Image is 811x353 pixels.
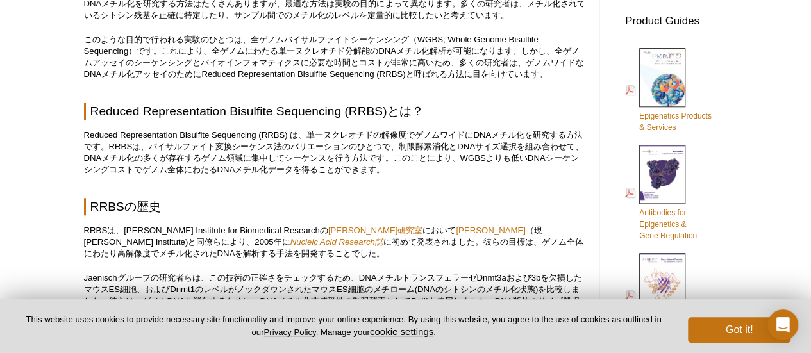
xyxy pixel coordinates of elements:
p: RRBSは、[PERSON_NAME] Institute for Biomedical Researchの において （現 [PERSON_NAME] Institute)と同僚らにより、20... [84,225,586,259]
p: Jaenischグループの研究者らは、この技術の正確さをチェックするため、DNAメチルトランスフェラーゼDnmt3aおよび3bを欠損したマウスES細胞、およびDnmt1のレベルがノックダウンされ... [84,272,586,341]
a: Nucleic Acid Research誌 [290,237,383,247]
h3: Product Guides [625,8,728,27]
a: Privacy Policy [263,327,315,337]
a: Epigenetics Products& Services [625,47,712,135]
img: Rec_prots_140604_cover_web_70x200 [639,253,685,312]
a: Antibodies forEpigenetics &Gene Regulation [625,144,697,243]
span: Antibodies for Epigenetics & Gene Regulation [639,208,697,240]
h2: Reduced Representation Bisulfite Sequencing (RRBS)とは？ [84,103,586,120]
p: Reduced Representation Bisulfite Sequencing (RRBS) は、単一ヌクレオチドの解像度でゲノムワイドにDNAメチル化を研究する方法です。RRBSは、バ... [84,129,586,176]
span: Epigenetics Products & Services [639,111,712,132]
div: Open Intercom Messenger [767,309,798,340]
button: cookie settings [370,326,433,337]
a: [PERSON_NAME] [456,226,525,235]
button: Got it! [688,317,790,343]
img: Epi_brochure_140604_cover_web_70x200 [639,48,685,107]
a: Recombinant Proteinsfor Epigenetics [625,252,715,340]
h2: RRBSの歴史 [84,198,586,215]
a: [PERSON_NAME]研究室 [328,226,422,235]
img: Abs_epi_2015_cover_web_70x200 [639,145,685,204]
p: このような目的で行われる実験のひとつは、全ゲノムバイサルファイトシーケンシング（WGBS; Whole Genome Bisulfite Sequencing）です。これにより、全ゲノムにわたる... [84,34,586,80]
p: This website uses cookies to provide necessary site functionality and improve your online experie... [21,314,667,338]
